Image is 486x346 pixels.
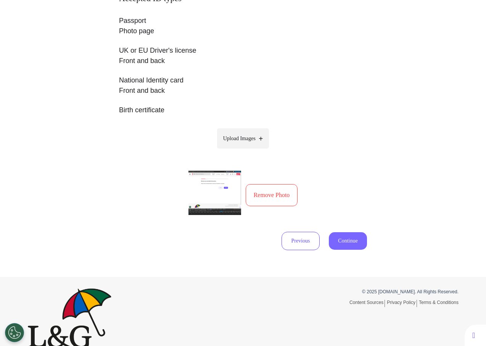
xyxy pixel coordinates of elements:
img: Preview 1 [188,171,241,215]
a: Content Sources [349,300,385,307]
button: Continue [329,232,367,250]
button: Remove Photo [246,184,298,206]
span: Upload Images [223,134,256,142]
a: Privacy Policy [387,300,417,307]
p: National Identity card Front and back [119,75,367,96]
p: Birth certificate [119,105,367,115]
p: UK or EU Driver's license Front and back [119,45,367,66]
button: Open Preferences [5,323,24,342]
button: Previous [282,232,320,250]
a: Terms & Conditions [419,300,459,305]
p: Passport Photo page [119,16,367,36]
p: © 2025 [DOMAIN_NAME]. All Rights Reserved. [249,288,459,295]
